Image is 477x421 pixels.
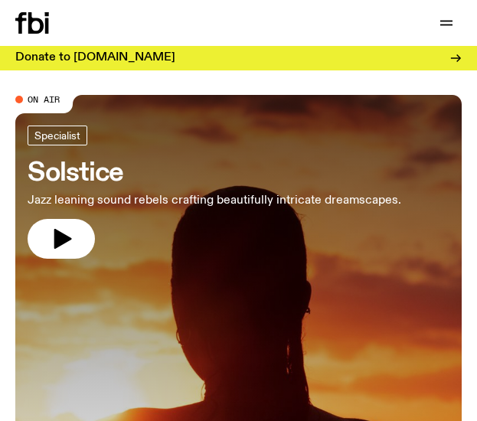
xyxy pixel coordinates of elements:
[28,94,60,104] span: On Air
[28,126,87,145] a: Specialist
[28,161,401,185] h3: Solstice
[34,129,80,141] span: Specialist
[28,191,401,210] p: Jazz leaning sound rebels crafting beautifully intricate dreamscapes.
[15,52,175,64] h3: Donate to [DOMAIN_NAME]
[28,126,401,259] a: SolsticeJazz leaning sound rebels crafting beautifully intricate dreamscapes.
